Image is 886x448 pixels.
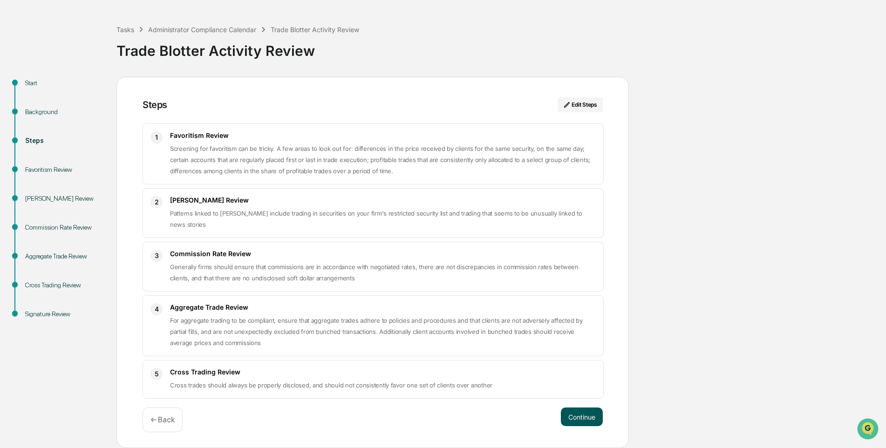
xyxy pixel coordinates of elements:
[25,194,102,204] div: [PERSON_NAME] Review
[9,118,17,126] div: 🖐️
[77,117,116,127] span: Attestations
[9,20,170,34] p: How can we help?
[68,118,75,126] div: 🗄️
[158,74,170,85] button: Start new chat
[143,99,167,110] div: Steps
[155,197,159,208] span: 2
[9,71,26,88] img: 1746055101610-c473b297-6a78-478c-a979-82029cc54cd1
[116,26,134,34] div: Tasks
[6,131,62,148] a: 🔎Data Lookup
[170,381,492,389] span: Cross trades should always be properly disclosed, and should not consistently favor one set of cl...
[170,317,583,346] span: For aggregate trading to be compliant, ensure that aggregate trades adhere to policies and proced...
[148,26,256,34] div: Administrator Compliance Calendar
[170,250,596,258] h3: Commission Rate Review
[155,250,159,261] span: 3
[6,114,64,130] a: 🖐️Preclearance
[25,136,102,146] div: Steps
[32,81,118,88] div: We're available if you need us!
[150,415,175,424] p: ← Back
[64,114,119,130] a: 🗄️Attestations
[561,407,603,426] button: Continue
[66,157,113,165] a: Powered byPylon
[271,26,359,34] div: Trade Blotter Activity Review
[558,97,603,112] button: Edit Steps
[19,117,60,127] span: Preclearance
[856,417,881,442] iframe: Open customer support
[155,368,159,380] span: 5
[155,304,159,315] span: 4
[155,132,158,143] span: 1
[25,165,102,175] div: Favoritism Review
[170,368,596,376] h3: Cross Trading Review
[25,223,102,232] div: Commission Rate Review
[19,135,59,144] span: Data Lookup
[32,71,153,81] div: Start new chat
[170,303,596,311] h3: Aggregate Trade Review
[25,251,102,261] div: Aggregate Trade Review
[93,158,113,165] span: Pylon
[170,131,596,139] h3: Favoritism Review
[25,309,102,319] div: Signature Review
[170,145,590,175] span: Screening for favoritism can be tricky. A few areas to look out for: differences in the price rec...
[170,196,596,204] h3: [PERSON_NAME] Review
[116,35,881,59] div: Trade Blotter Activity Review
[25,280,102,290] div: Cross Trading Review
[170,210,582,228] span: Patterns linked to [PERSON_NAME] include trading in securities on your firm's restricted security...
[25,107,102,117] div: Background
[170,263,579,282] span: Generally firms should ensure that commissions are in accordance with negotiated rates, there are...
[25,78,102,88] div: Start
[9,136,17,143] div: 🔎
